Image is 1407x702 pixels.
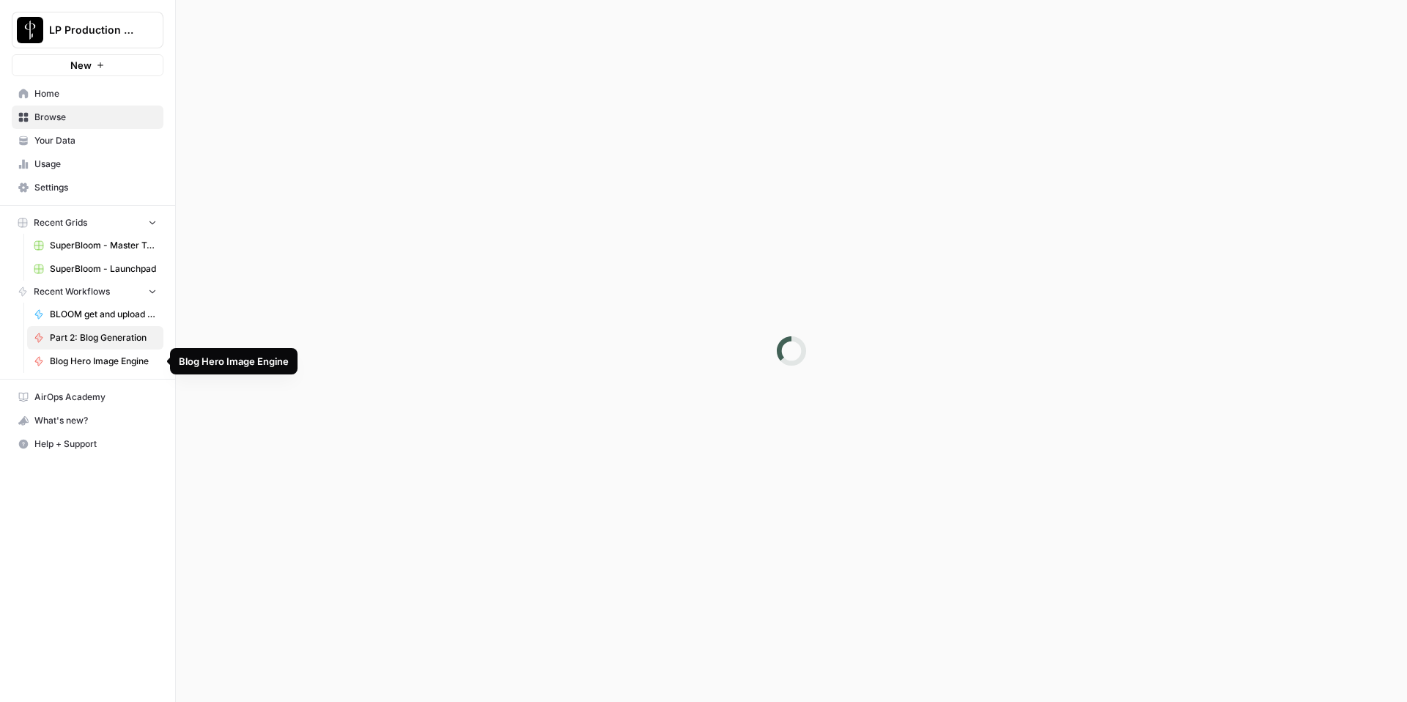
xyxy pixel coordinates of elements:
[34,134,157,147] span: Your Data
[70,58,92,73] span: New
[34,216,87,229] span: Recent Grids
[12,106,163,129] a: Browse
[34,181,157,194] span: Settings
[27,303,163,326] a: BLOOM get and upload media
[12,152,163,176] a: Usage
[12,432,163,456] button: Help + Support
[49,23,138,37] span: LP Production Workloads
[34,158,157,171] span: Usage
[27,350,163,373] a: Blog Hero Image Engine
[34,391,157,404] span: AirOps Academy
[12,12,163,48] button: Workspace: LP Production Workloads
[12,129,163,152] a: Your Data
[34,437,157,451] span: Help + Support
[50,239,157,252] span: SuperBloom - Master Topic List
[27,234,163,257] a: SuperBloom - Master Topic List
[50,355,157,368] span: Blog Hero Image Engine
[12,410,163,432] div: What's new?
[12,212,163,234] button: Recent Grids
[12,281,163,303] button: Recent Workflows
[50,331,157,344] span: Part 2: Blog Generation
[27,326,163,350] a: Part 2: Blog Generation
[34,87,157,100] span: Home
[12,385,163,409] a: AirOps Academy
[50,262,157,276] span: SuperBloom - Launchpad
[17,17,43,43] img: LP Production Workloads Logo
[12,54,163,76] button: New
[34,111,157,124] span: Browse
[34,285,110,298] span: Recent Workflows
[12,409,163,432] button: What's new?
[12,82,163,106] a: Home
[27,257,163,281] a: SuperBloom - Launchpad
[50,308,157,321] span: BLOOM get and upload media
[12,176,163,199] a: Settings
